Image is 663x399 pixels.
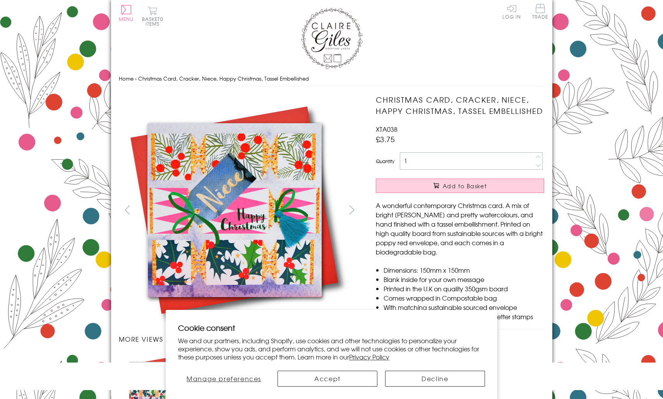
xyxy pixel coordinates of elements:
[532,4,548,21] a: Trade
[384,284,544,293] li: Printed in the U.K on quality 350gsm board
[119,201,136,218] button: prev
[142,6,163,26] button: Basket0 items
[343,201,360,218] button: next
[376,179,544,193] button: Add to Basket
[376,94,544,117] h1: Christmas Card, Cracker, Niece, Happy Christmas, Tassel Embellished
[119,334,361,344] h3: More views
[384,265,544,275] li: Dimensions: 150mm x 150mm
[187,374,261,383] span: Manage preferences
[118,94,351,326] img: Christmas Card, Cracker, Niece, Happy Christmas, Tassel Embellished
[119,71,545,87] nav: breadcrumbs
[146,15,163,27] span: 0 items
[385,371,485,387] button: Decline
[135,75,137,82] span: ›
[178,337,485,361] p: We and our partners, including Shopify, use cookies and other technologies to personalize your ex...
[384,303,544,312] li: With matching sustainable sourced envelope
[376,158,394,165] label: Quantity
[376,134,395,144] span: £3.75
[384,293,544,303] li: Comes wrapped in Compostable bag
[349,352,389,361] a: Privacy Policy
[301,8,363,69] img: Claire Giles Greetings Cards
[443,182,487,190] span: Add to Basket
[178,322,485,333] h2: Cookie consent
[119,5,134,21] button: Menu
[384,275,544,284] li: Blank inside for your own message
[376,124,397,134] span: XTA038
[532,4,548,19] span: Trade
[138,75,309,82] span: Christmas Card, Cracker, Niece, Happy Christmas, Tassel Embellished
[119,15,134,22] span: Menu
[278,371,377,387] button: Accept
[360,94,593,327] img: Christmas Card, Cracker, Niece, Happy Christmas, Tassel Embellished
[178,371,270,387] button: Manage preferences
[376,201,544,256] p: A wonderful contemporary Christmas card. A mix of bright [PERSON_NAME] and pretty watercolours, a...
[502,4,521,19] a: Log In
[119,75,134,82] a: Home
